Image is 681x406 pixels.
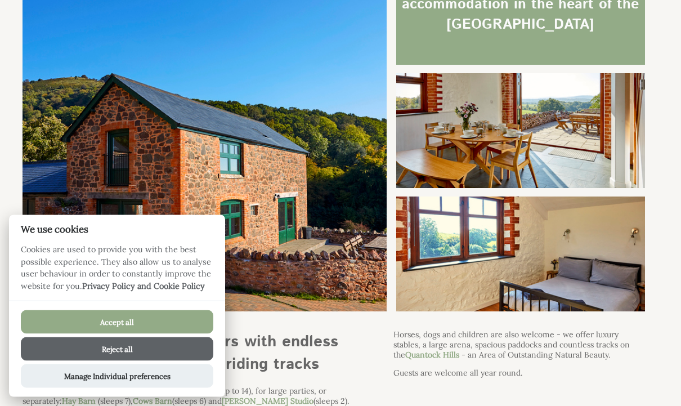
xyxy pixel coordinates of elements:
h2: We use cookies [9,224,225,235]
img: Hay_Barn_Double_Room_013_copy.full.jpg [396,197,645,320]
p: Cookies are used to provide you with the best possible experience. They also allow us to analyse ... [9,244,225,301]
button: Accept all [21,310,213,334]
img: Hay_Barn_Kitchen_049_copy.full.jpg [396,74,645,197]
a: Quantock Hills [405,350,462,360]
p: Guests are welcome all year round. [393,368,645,378]
button: Manage Individual preferences [21,364,213,388]
a: Privacy Policy and Cookie Policy [82,281,205,291]
p: Horses, dogs and children are also welcome - we offer luxury stables, a large arena, spacious pad... [393,330,645,360]
button: Reject all [21,337,213,361]
strong: Quantock Hills [405,350,459,360]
